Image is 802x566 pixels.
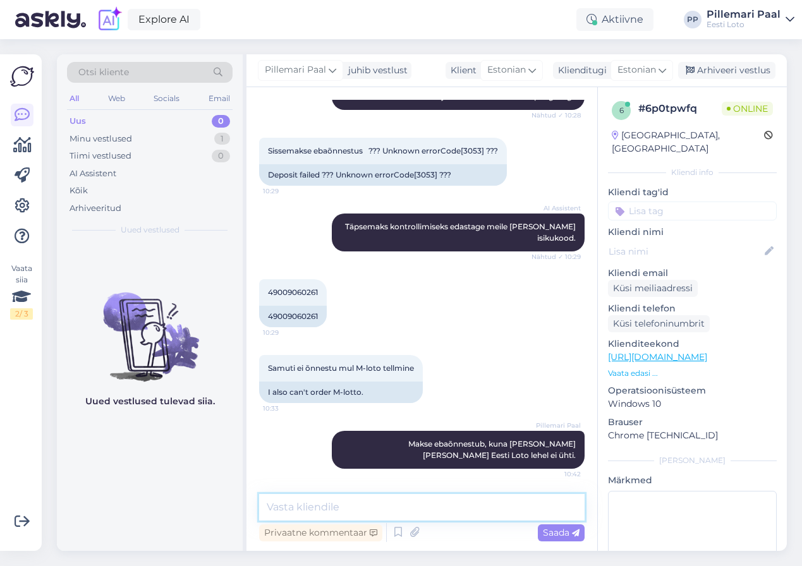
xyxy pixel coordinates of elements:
span: Täpsemaks kontrollimiseks edastage meile [PERSON_NAME] isikukood. [345,222,578,243]
div: Uus [70,115,86,128]
div: Klienditugi [553,64,607,77]
img: explore-ai [96,6,123,33]
div: 0 [212,115,230,128]
span: 10:29 [263,328,310,337]
p: Chrome [TECHNICAL_ID] [608,429,777,442]
div: 2 / 3 [10,308,33,320]
div: Eesti Loto [707,20,781,30]
input: Lisa tag [608,202,777,220]
div: Klient [446,64,477,77]
span: Samuti ei õnnestu mul M-loto tellmine [268,363,414,373]
span: Saada [543,527,580,538]
div: Pillemari Paal [707,9,781,20]
p: Kliendi telefon [608,302,777,315]
a: Pillemari PaalEesti Loto [707,9,794,30]
div: Email [206,90,233,107]
div: # 6p0tpwfq [638,101,722,116]
p: Uued vestlused tulevad siia. [85,395,215,408]
p: Windows 10 [608,397,777,411]
span: Pillemari Paal [533,421,581,430]
div: Aktiivne [576,8,653,31]
span: 49009060261 [268,287,318,297]
span: 10:42 [533,469,581,479]
div: Tiimi vestlused [70,150,131,162]
div: Web [106,90,128,107]
div: Socials [151,90,182,107]
a: [URL][DOMAIN_NAME] [608,351,707,363]
p: Kliendi tag'id [608,186,777,199]
div: 0 [212,150,230,162]
div: Küsi meiliaadressi [608,280,698,297]
div: 49009060261 [259,306,327,327]
div: AI Assistent [70,167,116,180]
span: Uued vestlused [121,224,179,236]
div: 1 [214,133,230,145]
div: [GEOGRAPHIC_DATA], [GEOGRAPHIC_DATA] [612,129,764,155]
a: Explore AI [128,9,200,30]
span: Otsi kliente [78,66,129,79]
span: 10:29 [263,186,310,196]
div: Küsi telefoninumbrit [608,315,710,332]
span: Estonian [617,63,656,77]
p: Kliendi nimi [608,226,777,239]
div: Privaatne kommentaar [259,524,382,541]
img: No chats [57,270,243,383]
span: Online [722,102,773,116]
span: 6 [619,105,624,115]
p: Brauser [608,416,777,429]
div: Arhiveeritud [70,202,121,215]
div: Deposit failed ??? Unknown errorCode[3053] ??? [259,164,507,186]
p: Vaata edasi ... [608,368,777,379]
div: juhib vestlust [343,64,408,77]
p: Operatsioonisüsteem [608,384,777,397]
div: PP [684,11,702,28]
div: Arhiveeri vestlus [678,62,775,79]
div: Kõik [70,184,88,197]
p: Klienditeekond [608,337,777,351]
p: Märkmed [608,474,777,487]
div: Kliendi info [608,167,777,178]
span: 10:33 [263,404,310,413]
p: Kliendi email [608,267,777,280]
span: Pillemari Paal [265,63,326,77]
div: All [67,90,82,107]
span: Nähtud ✓ 10:28 [532,111,581,120]
span: Estonian [487,63,526,77]
input: Lisa nimi [609,244,762,258]
div: I also can't order M-lotto. [259,382,423,403]
span: AI Assistent [533,203,581,213]
span: Nähtud ✓ 10:29 [532,252,581,262]
img: Askly Logo [10,64,34,88]
span: Sissemakse ebaõnnestus ??? Unknown errorCode[3053] ??? [268,146,498,155]
span: Makse ebaõnnestub, kuna [PERSON_NAME] [PERSON_NAME] Eesti Loto lehel ei ühti. [408,439,578,460]
div: Vaata siia [10,263,33,320]
div: Minu vestlused [70,133,132,145]
div: [PERSON_NAME] [608,455,777,466]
